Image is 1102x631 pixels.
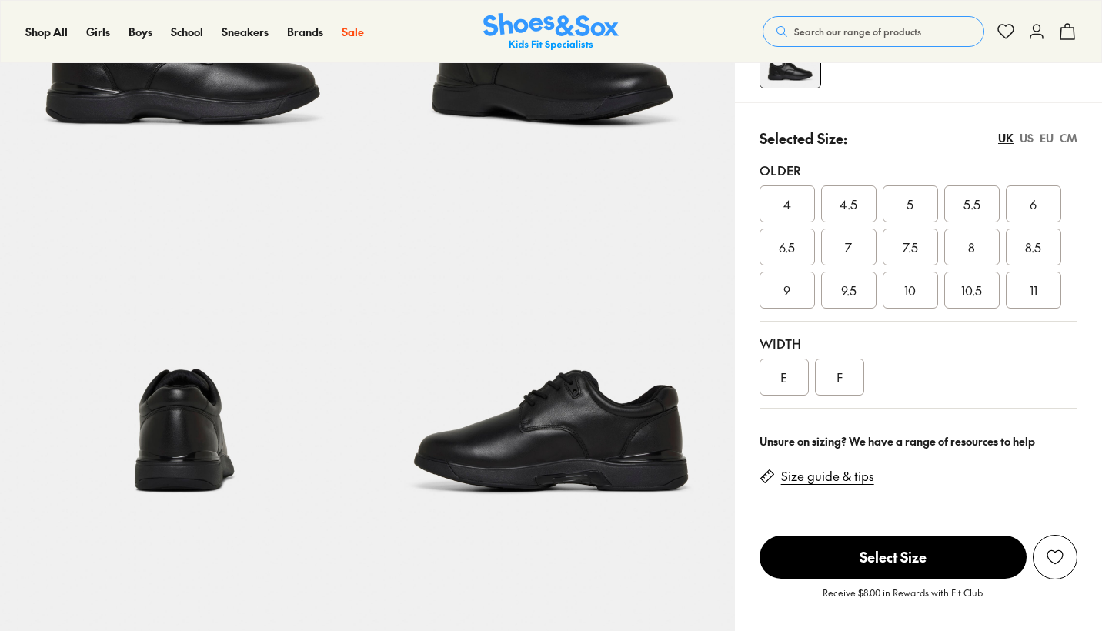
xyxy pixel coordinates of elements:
span: 8 [968,238,975,256]
span: 8.5 [1025,238,1041,256]
span: 10.5 [961,281,982,299]
span: Girls [86,24,110,39]
div: Width [760,334,1077,352]
span: Shop All [25,24,68,39]
span: 6 [1030,195,1037,213]
div: F [815,359,864,396]
span: Search our range of products [794,25,921,38]
span: 5 [907,195,913,213]
a: Shop All [25,24,68,40]
span: 9 [783,281,790,299]
a: School [171,24,203,40]
button: Search our range of products [763,16,984,47]
span: 6.5 [779,238,795,256]
div: US [1020,130,1034,146]
a: Shoes & Sox [483,13,619,51]
span: Sneakers [222,24,269,39]
span: 5.5 [963,195,980,213]
div: E [760,359,809,396]
iframe: Gorgias live chat messenger [15,528,77,585]
button: Add to Wishlist [1033,535,1077,579]
span: School [171,24,203,39]
a: Sneakers [222,24,269,40]
span: Sale [342,24,364,39]
span: Boys [129,24,152,39]
span: 4 [783,195,791,213]
span: 9.5 [841,281,857,299]
a: Girls [86,24,110,40]
div: UK [998,130,1014,146]
div: Older [760,161,1077,179]
span: 10 [904,281,916,299]
div: Unsure on sizing? We have a range of resources to help [760,433,1077,449]
span: 4.5 [840,195,857,213]
p: Receive $8.00 in Rewards with Fit Club [823,586,983,613]
a: Boys [129,24,152,40]
p: Selected Size: [760,128,847,149]
a: Size guide & tips [781,468,874,485]
a: Sale [342,24,364,40]
button: Select Size [760,535,1027,579]
div: EU [1040,130,1054,146]
span: 7 [845,238,852,256]
span: 7.5 [903,238,918,256]
img: 7-517206_1 [367,169,734,536]
img: SNS_Logo_Responsive.svg [483,13,619,51]
span: 11 [1030,281,1037,299]
a: Brands [287,24,323,40]
div: CM [1060,130,1077,146]
span: Brands [287,24,323,39]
